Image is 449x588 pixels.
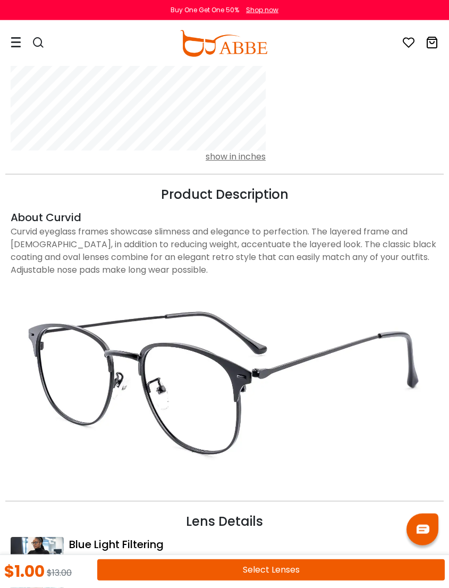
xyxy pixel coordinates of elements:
div: About Curvid [11,209,438,225]
div: show in inches [11,150,266,163]
div: Curvid eyeglass frames showcase slimness and elegance to perfection. The layered frame and [DEMOG... [11,225,438,276]
img: Curvid Description Image [11,276,438,491]
a: Blue Light Filtering [69,536,438,552]
div: Product Description [11,185,438,204]
div: Protect your eyes and make screen time more comfortable. [69,552,438,564]
div: Lens Details [11,512,438,531]
img: chat [417,525,429,534]
img: Lens Details Images - Blue Light Filtering [11,537,64,564]
img: abbeglasses.com [180,30,267,57]
div: Buy One Get One 50% [171,5,239,15]
div: Shop now [246,5,278,15]
a: Shop now [241,5,278,14]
